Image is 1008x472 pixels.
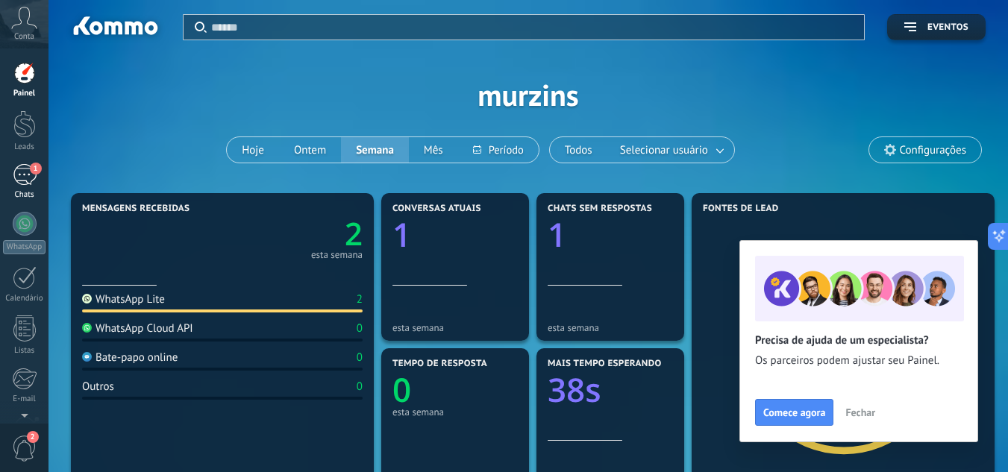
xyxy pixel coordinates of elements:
a: 2 [222,213,363,255]
div: Calendário [3,294,46,303]
button: Mês [409,137,458,163]
div: E-mail [3,394,46,404]
div: 0 [357,350,363,365]
div: esta semana [548,322,673,333]
div: Outros [82,380,114,394]
div: WhatsApp Lite [82,292,165,306]
span: Fechar [845,407,875,418]
div: 0 [357,321,363,336]
div: esta semana [392,322,518,333]
text: 1 [392,212,411,257]
div: Leads [3,142,46,152]
img: Bate-papo online [82,352,92,362]
img: WhatsApp Cloud API [82,323,92,333]
div: 2 [357,292,363,306]
div: WhatsApp Cloud API [82,321,193,336]
text: 38s [548,367,601,412]
span: Conta [14,32,34,42]
h2: Precisa de ajuda de um especialista? [755,333,962,347]
text: 1 [548,212,566,257]
div: esta semana [311,251,363,259]
button: Fechar [839,401,882,424]
button: Comece agora [755,399,833,426]
text: 2 [345,213,363,255]
text: 0 [392,367,411,412]
button: Todos [550,137,607,163]
img: WhatsApp Lite [82,294,92,303]
span: Configurações [900,144,966,157]
div: Listas [3,346,46,356]
span: 1 [30,163,42,174]
button: Selecionar usuário [607,137,734,163]
div: Chats [3,190,46,200]
span: Comece agora [763,407,825,418]
span: Mensagens recebidas [82,204,190,214]
span: Eventos [927,22,968,33]
span: Fontes de lead [703,204,779,214]
span: Chats sem respostas [548,204,652,214]
span: 2 [27,431,39,443]
span: Selecionar usuário [617,140,711,160]
button: Eventos [887,14,986,40]
button: Período [458,137,539,163]
span: Mais tempo esperando [548,359,662,369]
div: WhatsApp [3,240,46,254]
button: Hoje [227,137,279,163]
div: Bate-papo online [82,350,178,365]
button: Ontem [279,137,341,163]
button: Semana [341,137,409,163]
div: 0 [357,380,363,394]
span: Os parceiros podem ajustar seu Painel. [755,353,962,368]
span: Tempo de resposta [392,359,487,369]
div: Painel [3,89,46,98]
div: esta semana [392,406,518,418]
a: 38s [548,367,673,412]
span: Conversas atuais [392,204,481,214]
